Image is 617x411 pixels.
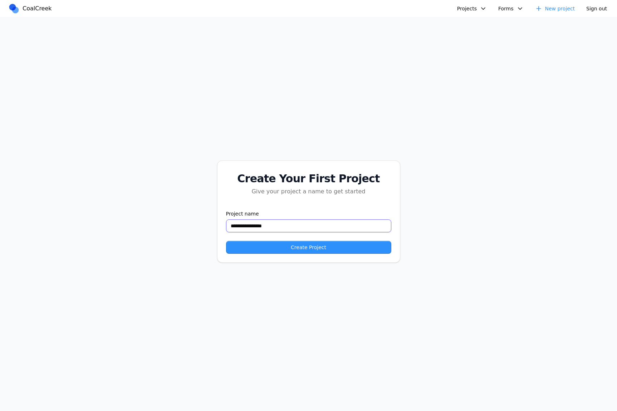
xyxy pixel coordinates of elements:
div: Create Your First Project [226,172,391,185]
span: CoalCreek [23,4,52,13]
div: Give your project a name to get started [226,187,391,196]
button: Create Project [226,241,391,254]
a: CoalCreek [8,3,55,14]
a: New project [531,3,579,14]
button: Projects [453,3,491,14]
button: Forms [494,3,528,14]
label: Project name [226,210,391,217]
button: Sign out [582,3,611,14]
